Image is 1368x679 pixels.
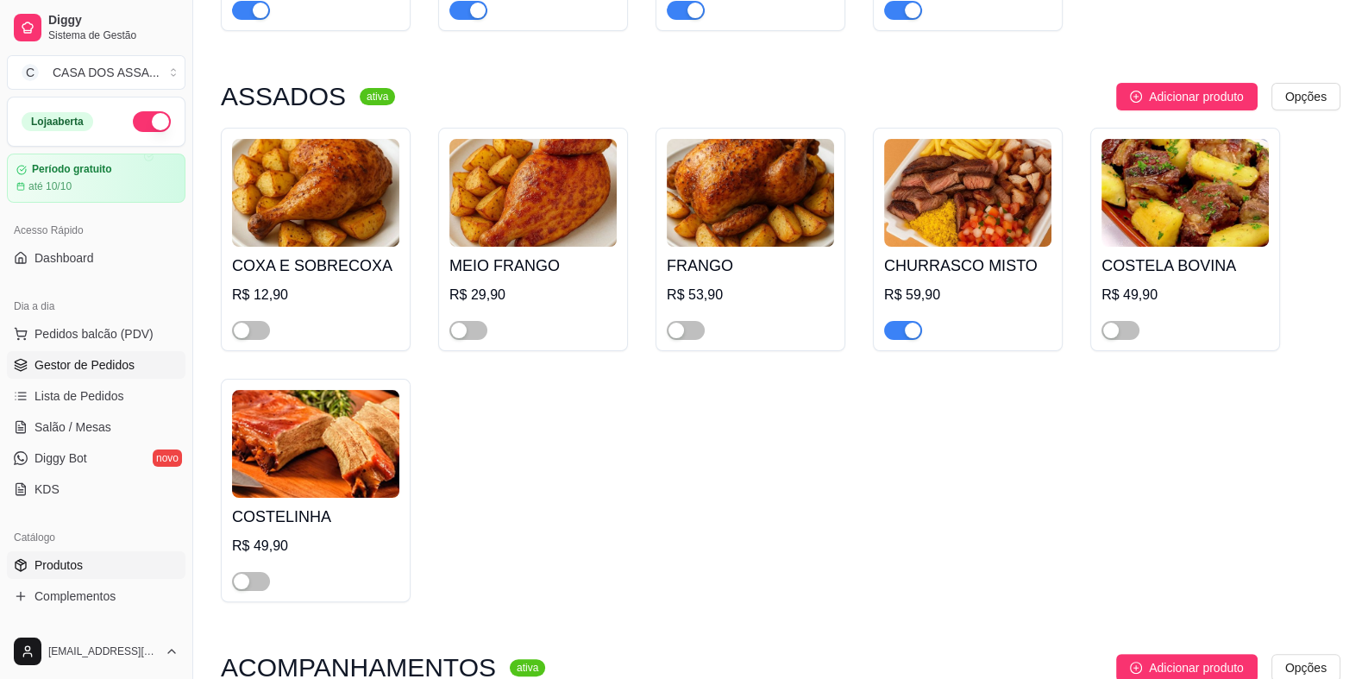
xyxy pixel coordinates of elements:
[22,64,39,81] span: C
[232,285,399,305] div: R$ 12,90
[35,481,60,498] span: KDS
[1116,83,1258,110] button: Adicionar produto
[7,351,185,379] a: Gestor de Pedidos
[221,657,496,678] h3: ACOMPANHAMENTOS
[7,582,185,610] a: Complementos
[35,588,116,605] span: Complementos
[35,418,111,436] span: Salão / Mesas
[35,450,87,467] span: Diggy Bot
[232,390,399,498] img: product-image
[232,254,399,278] h4: COXA E SOBRECOXA
[7,524,185,551] div: Catálogo
[1101,254,1269,278] h4: COSTELA BOVINA
[28,179,72,193] article: até 10/10
[35,556,83,574] span: Produtos
[884,139,1051,247] img: product-image
[667,254,834,278] h4: FRANGO
[35,325,154,343] span: Pedidos balcão (PDV)
[133,111,171,132] button: Alterar Status
[7,631,185,672] button: [EMAIL_ADDRESS][DOMAIN_NAME]
[232,505,399,529] h4: COSTELINHA
[510,659,545,676] sup: ativa
[449,285,617,305] div: R$ 29,90
[1149,658,1244,677] span: Adicionar produto
[884,254,1051,278] h4: CHURRASCO MISTO
[35,249,94,267] span: Dashboard
[48,28,179,42] span: Sistema de Gestão
[53,64,160,81] div: CASA DOS ASSA ...
[221,86,346,107] h3: ASSADOS
[7,475,185,503] a: KDS
[667,285,834,305] div: R$ 53,90
[884,285,1051,305] div: R$ 59,90
[7,444,185,472] a: Diggy Botnovo
[35,387,124,405] span: Lista de Pedidos
[1285,658,1327,677] span: Opções
[1130,91,1142,103] span: plus-circle
[7,154,185,203] a: Período gratuitoaté 10/10
[360,88,395,105] sup: ativa
[7,320,185,348] button: Pedidos balcão (PDV)
[1130,662,1142,674] span: plus-circle
[1149,87,1244,106] span: Adicionar produto
[7,292,185,320] div: Dia a dia
[667,139,834,247] img: product-image
[7,413,185,441] a: Salão / Mesas
[1101,285,1269,305] div: R$ 49,90
[35,356,135,374] span: Gestor de Pedidos
[232,536,399,556] div: R$ 49,90
[7,217,185,244] div: Acesso Rápido
[449,139,617,247] img: product-image
[1271,83,1340,110] button: Opções
[449,254,617,278] h4: MEIO FRANGO
[7,382,185,410] a: Lista de Pedidos
[7,244,185,272] a: Dashboard
[1101,139,1269,247] img: product-image
[232,139,399,247] img: product-image
[32,163,112,176] article: Período gratuito
[7,55,185,90] button: Select a team
[7,551,185,579] a: Produtos
[1285,87,1327,106] span: Opções
[22,112,93,131] div: Loja aberta
[7,7,185,48] a: DiggySistema de Gestão
[48,644,158,658] span: [EMAIL_ADDRESS][DOMAIN_NAME]
[48,13,179,28] span: Diggy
